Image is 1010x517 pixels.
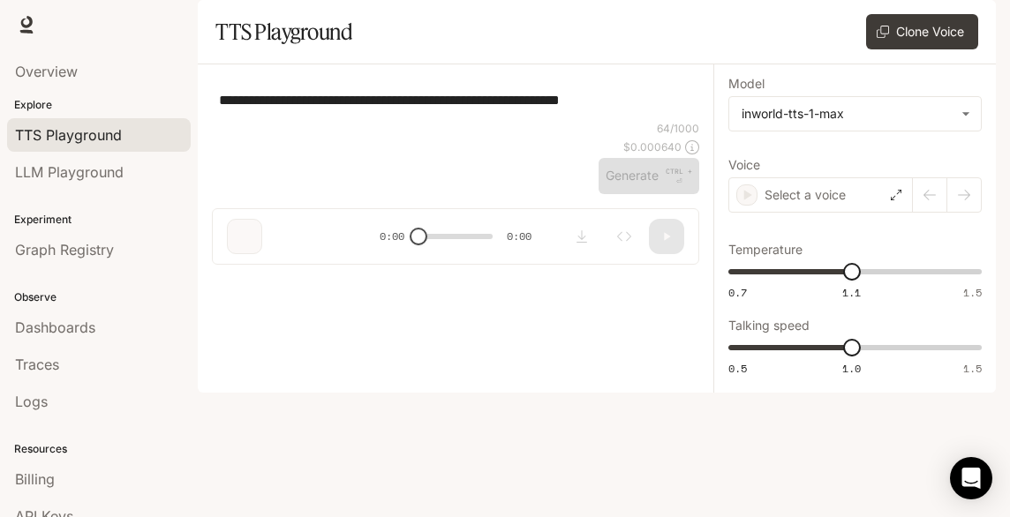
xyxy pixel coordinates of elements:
p: Voice [728,159,760,171]
p: Model [728,78,765,90]
p: Temperature [728,244,803,256]
p: 64 / 1000 [657,121,699,136]
span: 0.5 [728,361,747,376]
div: inworld-tts-1-max [729,97,981,131]
div: inworld-tts-1-max [742,105,953,123]
p: Talking speed [728,319,810,332]
span: 1.1 [842,285,861,300]
div: Open Intercom Messenger [950,457,992,499]
h1: TTS Playground [215,14,352,49]
span: 1.0 [842,361,861,376]
span: 1.5 [963,285,982,300]
p: Select a voice [765,186,846,204]
p: $ 0.000640 [623,139,682,154]
span: 0.7 [728,285,747,300]
span: 1.5 [963,361,982,376]
button: Clone Voice [866,14,978,49]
